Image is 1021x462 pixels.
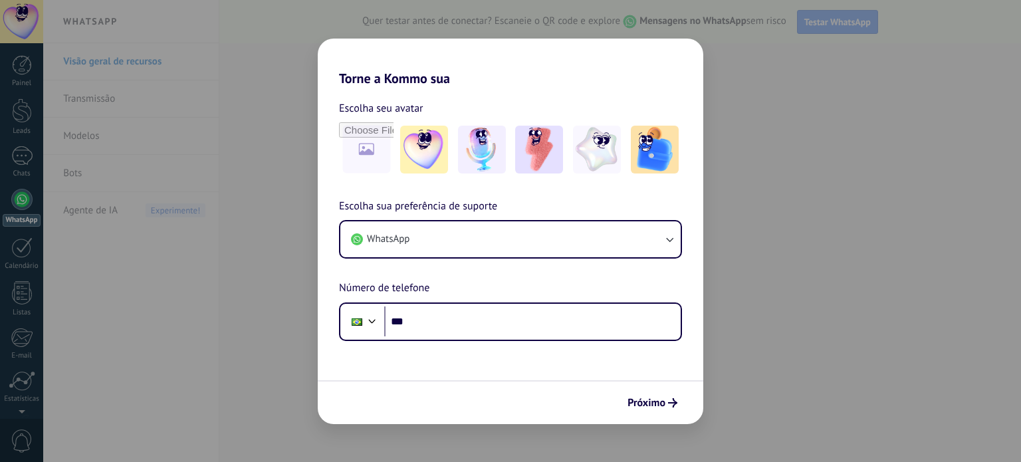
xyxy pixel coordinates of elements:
[339,280,429,297] span: Número de telefone
[340,221,681,257] button: WhatsApp
[344,308,370,336] div: Brazil: + 55
[339,100,423,117] span: Escolha seu avatar
[573,126,621,173] img: -4.jpeg
[339,198,497,215] span: Escolha sua preferência de suporte
[367,233,409,246] span: WhatsApp
[627,398,665,407] span: Próximo
[458,126,506,173] img: -2.jpeg
[622,392,683,414] button: Próximo
[515,126,563,173] img: -3.jpeg
[631,126,679,173] img: -5.jpeg
[400,126,448,173] img: -1.jpeg
[318,39,703,86] h2: Torne a Kommo sua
